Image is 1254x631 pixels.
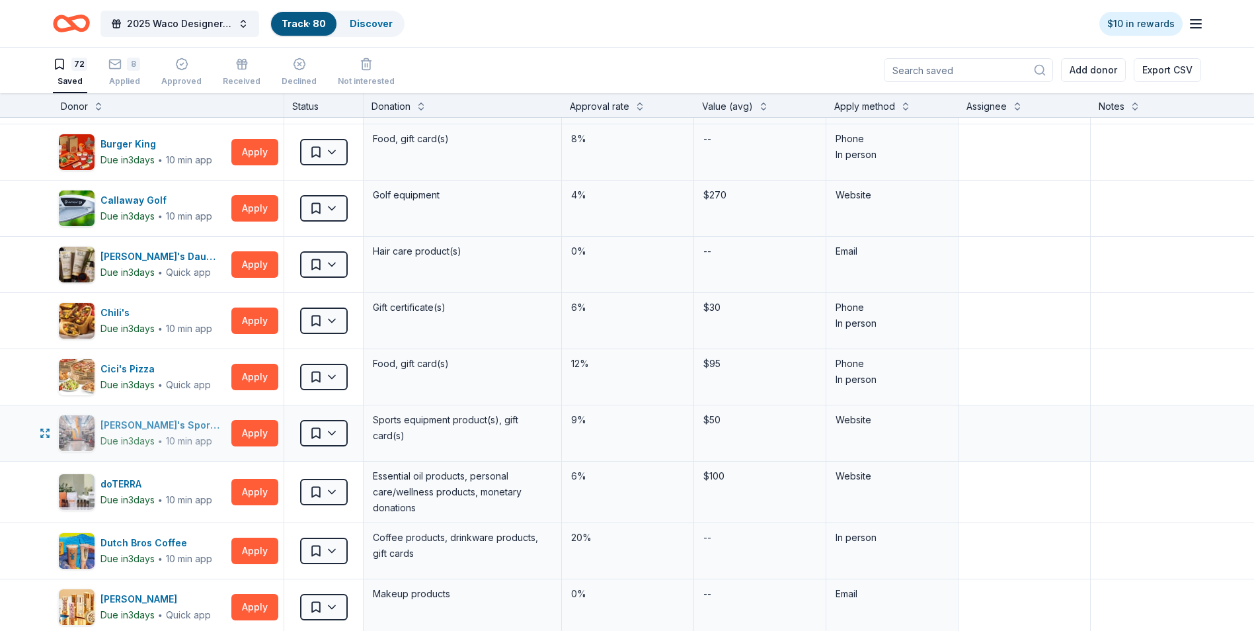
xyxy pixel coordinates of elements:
span: ∙ [157,379,163,390]
div: 12% [570,355,686,373]
div: -- [702,528,713,547]
img: Image for Carol's Daughter [59,247,95,282]
button: Image for Callaway GolfCallaway GolfDue in3days∙10 min app [58,190,226,227]
div: Phone [836,300,949,315]
button: Image for Dick's Sporting Goods[PERSON_NAME]'s Sporting GoodsDue in3days∙10 min app [58,415,226,452]
div: $95 [702,355,818,373]
span: ∙ [157,553,163,564]
input: Search saved [884,58,1053,82]
button: Apply [231,195,278,222]
div: Due in 3 days [100,321,155,337]
div: [PERSON_NAME]'s Daughter [100,249,226,265]
button: Apply [231,251,278,278]
div: Due in 3 days [100,492,155,508]
div: 10 min app [166,552,212,566]
a: Home [53,8,90,39]
div: Phone [836,131,949,147]
img: Image for Dick's Sporting Goods [59,415,95,451]
div: Golf equipment [372,186,553,204]
div: 72 [71,58,87,71]
div: Due in 3 days [100,265,155,280]
div: $100 [702,467,818,485]
div: $50 [702,411,818,429]
img: Image for Callaway Golf [59,190,95,226]
div: Donor [61,99,88,114]
div: Burger King [100,136,212,152]
img: Image for Burger King [59,134,95,170]
button: Image for Dutch Bros CoffeeDutch Bros CoffeeDue in3days∙10 min app [58,532,226,569]
div: In person [836,530,949,546]
div: [PERSON_NAME] [100,591,211,607]
img: Image for Cici's Pizza [59,359,95,395]
div: Status [284,93,364,117]
div: Coffee products, drinkware products, gift cards [372,528,553,563]
button: Track· 80Discover [270,11,405,37]
div: Applied [108,76,140,87]
div: 20% [570,528,686,547]
a: Track· 80 [282,18,326,29]
span: ∙ [157,323,163,334]
img: Image for Dutch Bros Coffee [59,533,95,569]
div: 6% [570,467,686,485]
img: Image for doTERRA [59,474,95,510]
button: Image for Carol's Daughter[PERSON_NAME]'s DaughterDue in3days∙Quick app [58,246,226,283]
button: 2025 Waco Designer Purse BIngo [100,11,259,37]
span: ∙ [157,494,163,505]
div: Apply method [834,99,895,114]
div: Due in 3 days [100,208,155,224]
button: Apply [231,479,278,505]
button: Approved [161,52,202,93]
span: ∙ [157,609,163,620]
button: 8Applied [108,52,140,93]
div: Cici's Pizza [100,361,211,377]
div: 4% [570,186,686,204]
span: ∙ [157,154,163,165]
div: Website [836,468,949,484]
button: Export CSV [1134,58,1201,82]
div: Callaway Golf [100,192,212,208]
div: Due in 3 days [100,433,155,449]
div: -- [702,585,713,603]
div: 0% [570,585,686,603]
div: Email [836,243,949,259]
div: 10 min app [166,493,212,507]
div: Quick app [166,266,211,279]
div: 8 [127,58,140,71]
div: Due in 3 days [100,551,155,567]
div: Value (avg) [702,99,753,114]
div: 8% [570,130,686,148]
button: 72Saved [53,52,87,93]
button: Apply [231,594,278,620]
div: 9% [570,411,686,429]
div: 10 min app [166,153,212,167]
img: Image for Chili's [59,303,95,339]
img: Image for Elizabeth Arden [59,589,95,625]
button: Apply [231,364,278,390]
div: Hair care product(s) [372,242,553,261]
div: Quick app [166,609,211,622]
button: Apply [231,538,278,564]
button: Add donor [1061,58,1126,82]
div: In person [836,372,949,388]
div: Dutch Bros Coffee [100,535,212,551]
button: Image for Chili'sChili'sDue in3days∙10 min app [58,302,226,339]
div: Food, gift card(s) [372,355,553,373]
div: Quick app [166,378,211,392]
button: Image for Cici's PizzaCici's PizzaDue in3days∙Quick app [58,358,226,396]
div: Due in 3 days [100,377,155,393]
button: Apply [231,420,278,446]
div: Approved [161,76,202,87]
button: Apply [231,308,278,334]
div: -- [702,242,713,261]
button: Declined [282,52,317,93]
div: Chili's [100,305,212,321]
button: Image for Burger KingBurger KingDue in3days∙10 min app [58,134,226,171]
div: -- [702,130,713,148]
span: ∙ [157,210,163,222]
div: Gift certificate(s) [372,298,553,317]
div: In person [836,315,949,331]
div: Due in 3 days [100,607,155,623]
div: 0% [570,242,686,261]
div: Approval rate [570,99,629,114]
div: Makeup products [372,585,553,603]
